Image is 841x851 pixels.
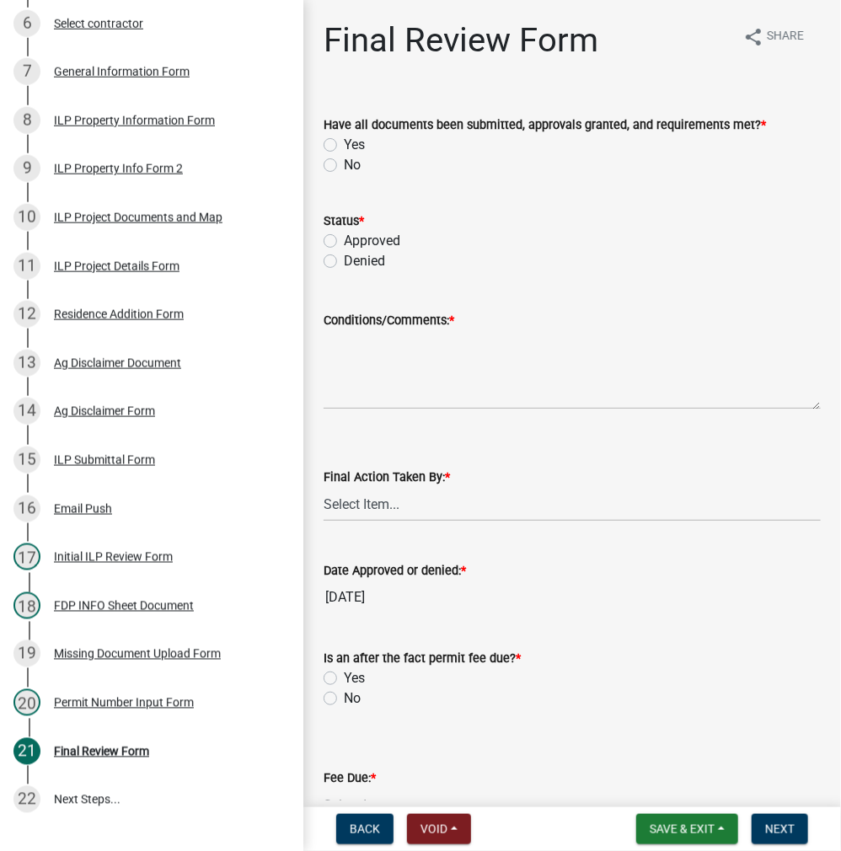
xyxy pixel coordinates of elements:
[54,405,155,417] div: Ag Disclaimer Form
[344,251,385,271] label: Denied
[344,135,365,155] label: Yes
[13,640,40,667] div: 19
[13,155,40,182] div: 9
[54,697,194,709] div: Permit Number Input Form
[324,216,364,227] label: Status
[13,495,40,522] div: 16
[54,648,221,660] div: Missing Document Upload Form
[743,27,763,47] i: share
[13,592,40,619] div: 18
[13,398,40,425] div: 14
[13,350,40,377] div: 13
[54,357,181,369] div: Ag Disclaimer Document
[730,20,817,53] button: shareShare
[650,822,715,836] span: Save & Exit
[13,58,40,85] div: 7
[13,253,40,280] div: 11
[54,746,149,757] div: Final Review Form
[344,668,365,688] label: Yes
[54,600,194,612] div: FDP INFO Sheet Document
[350,822,380,836] span: Back
[13,301,40,328] div: 12
[54,66,190,78] div: General Information Form
[324,120,766,131] label: Have all documents been submitted, approvals granted, and requirements met?
[324,20,598,61] h1: Final Review Form
[54,454,155,466] div: ILP Submittal Form
[13,10,40,37] div: 6
[13,543,40,570] div: 17
[54,551,173,563] div: Initial ILP Review Form
[54,163,183,174] div: ILP Property Info Form 2
[13,107,40,134] div: 8
[344,155,361,175] label: No
[13,786,40,813] div: 22
[54,308,184,320] div: Residence Addition Form
[344,231,400,251] label: Approved
[324,773,376,784] label: Fee Due:
[324,653,521,665] label: Is an after the fact permit fee due?
[54,115,215,126] div: ILP Property Information Form
[54,18,143,29] div: Select contractor
[54,503,112,515] div: Email Push
[324,565,466,577] label: Date Approved or denied:
[636,814,738,844] button: Save & Exit
[54,260,179,272] div: ILP Project Details Form
[324,315,454,327] label: Conditions/Comments:
[765,822,795,836] span: Next
[420,822,447,836] span: Void
[54,211,222,223] div: ILP Project Documents and Map
[13,447,40,474] div: 15
[13,689,40,716] div: 20
[13,738,40,765] div: 21
[13,204,40,231] div: 10
[324,472,450,484] label: Final Action Taken By:
[336,814,394,844] button: Back
[767,27,804,47] span: Share
[752,814,808,844] button: Next
[344,688,361,709] label: No
[407,814,471,844] button: Void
